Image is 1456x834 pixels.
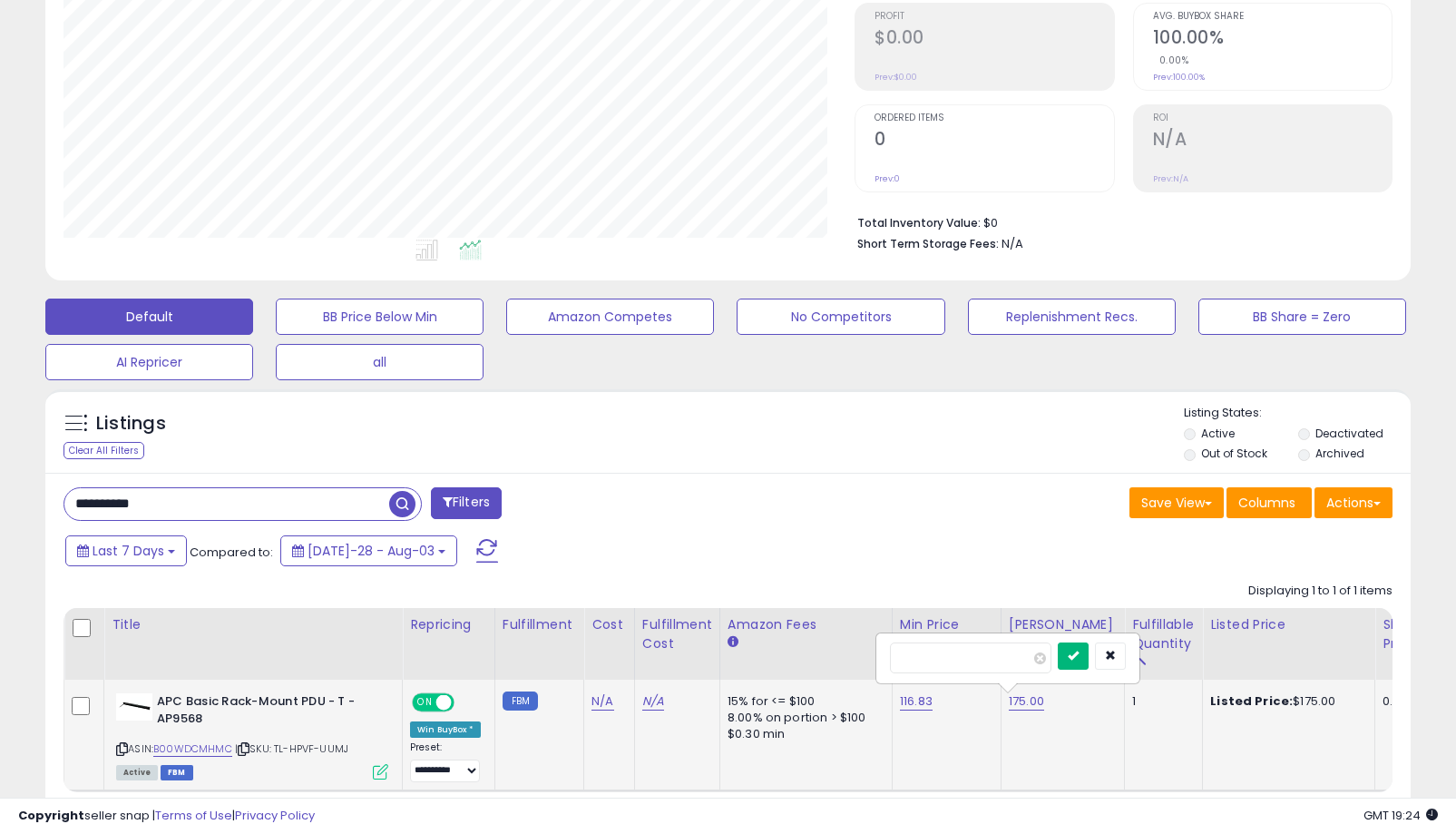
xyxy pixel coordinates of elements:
div: Win BuyBox * [410,721,481,738]
strong: Copyright [18,807,84,824]
span: [DATE]-28 - Aug-03 [308,542,435,560]
span: Last 7 Days [93,542,164,560]
div: Displaying 1 to 1 of 1 items [1248,583,1392,600]
div: $175.00 [1210,693,1361,710]
span: OFF [452,695,481,711]
div: Fulfillment Cost [642,615,712,653]
small: Prev: N/A [1153,173,1188,184]
span: Avg. Buybox Share [1153,12,1392,22]
small: 0.00% [1153,54,1189,67]
div: Ship Price [1383,615,1419,653]
div: $0.30 min [728,726,878,742]
span: | SKU: TL-HPVF-UUMJ [235,741,348,756]
a: Terms of Use [155,807,232,824]
img: 11R4KgZjE1L._SL40_.jpg [116,693,152,721]
div: 0.00 [1383,693,1412,710]
button: Save View [1129,487,1224,518]
div: Title [112,615,395,634]
a: 175.00 [1009,692,1044,711]
button: AI Repricer [45,344,253,380]
button: all [276,344,484,380]
label: Active [1201,426,1235,441]
button: BB Price Below Min [276,299,484,335]
div: 8.00% on portion > $100 [728,710,878,726]
label: Out of Stock [1201,446,1267,461]
a: N/A [642,692,664,711]
a: Privacy Policy [235,807,315,824]
span: All listings currently available for purchase on Amazon [116,765,158,780]
small: Prev: 100.00% [1153,72,1205,83]
span: ROI [1153,113,1392,123]
button: Replenishment Recs. [968,299,1176,335]
button: Actions [1314,487,1392,518]
button: [DATE]-28 - Aug-03 [280,535,457,566]
b: Listed Price: [1210,692,1293,710]
span: Ordered Items [875,113,1113,123]
div: Amazon Fees [728,615,884,634]
label: Deactivated [1315,426,1383,441]
button: BB Share = Zero [1198,299,1406,335]
div: Listed Price [1210,615,1367,634]
h5: Listings [96,411,166,437]
div: Repricing [410,615,487,634]
a: N/A [591,692,613,711]
b: APC Basic Rack-Mount PDU - T - AP9568 [157,693,377,731]
div: 15% for <= $100 [728,693,878,710]
a: B00WDCMHMC [153,741,232,757]
div: Fulfillment [503,615,576,634]
button: Filters [431,487,502,519]
div: 1 [1132,693,1188,710]
div: Min Price [900,615,993,634]
div: seller snap | | [18,808,315,825]
small: Prev: 0 [875,173,900,184]
li: $0 [857,211,1379,232]
span: FBM [161,765,193,780]
a: 116.83 [900,692,933,711]
span: Columns [1238,494,1295,512]
div: [PERSON_NAME] [1009,615,1117,634]
div: ASIN: [116,693,388,778]
button: Default [45,299,253,335]
button: Last 7 Days [65,535,187,566]
p: Listing States: [1184,405,1411,422]
div: Fulfillable Quantity [1132,615,1195,653]
b: Short Term Storage Fees: [857,236,999,251]
h2: 100.00% [1153,27,1392,52]
small: Amazon Fees. [728,634,738,651]
h2: N/A [1153,129,1392,153]
h2: 0 [875,129,1113,153]
span: 2025-08-12 19:24 GMT [1363,807,1438,824]
small: FBM [503,692,538,711]
div: Preset: [410,741,481,782]
button: Columns [1226,487,1312,518]
span: ON [414,695,436,711]
span: Profit [875,12,1113,22]
button: No Competitors [737,299,944,335]
span: N/A [1002,235,1023,252]
div: Cost [591,615,627,634]
div: Clear All Filters [64,442,144,459]
h2: $0.00 [875,27,1113,52]
b: Total Inventory Value: [857,215,981,231]
button: Amazon Competes [506,299,714,335]
label: Archived [1315,446,1364,461]
small: Prev: $0.00 [875,72,917,83]
span: Compared to: [190,544,273,561]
